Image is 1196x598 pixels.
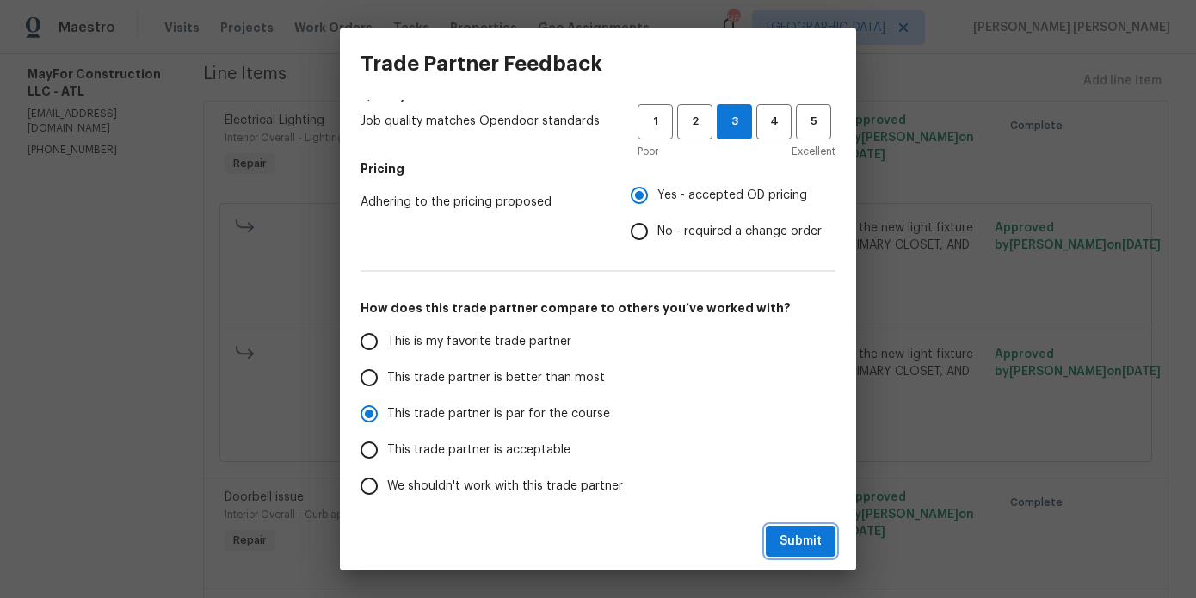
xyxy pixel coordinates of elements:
[718,112,751,132] span: 3
[657,187,807,205] span: Yes - accepted OD pricing
[796,104,831,139] button: 5
[638,104,673,139] button: 1
[361,113,610,130] span: Job quality matches Opendoor standards
[631,177,835,250] div: Pricing
[361,299,835,317] h5: How does this trade partner compare to others you’ve worked with?
[717,104,752,139] button: 3
[387,333,571,351] span: This is my favorite trade partner
[387,369,605,387] span: This trade partner is better than most
[387,478,623,496] span: We shouldn't work with this trade partner
[387,405,610,423] span: This trade partner is par for the course
[679,112,711,132] span: 2
[638,143,658,160] span: Poor
[361,52,602,76] h3: Trade Partner Feedback
[798,112,829,132] span: 5
[361,194,603,211] span: Adhering to the pricing proposed
[766,526,835,558] button: Submit
[758,112,790,132] span: 4
[792,143,835,160] span: Excellent
[677,104,712,139] button: 2
[657,223,822,241] span: No - required a change order
[387,441,570,459] span: This trade partner is acceptable
[780,531,822,552] span: Submit
[756,104,792,139] button: 4
[639,112,671,132] span: 1
[361,160,835,177] h5: Pricing
[361,324,835,504] div: How does this trade partner compare to others you’ve worked with?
